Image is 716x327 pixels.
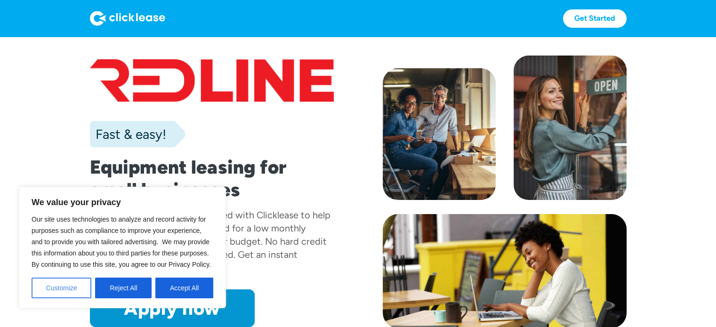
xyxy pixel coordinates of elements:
[90,156,334,201] h1: Equipment leasing for small businesses
[32,215,211,268] span: Our site uses technologies to analyze and record activity for purposes such as compliance to impr...
[95,278,152,298] button: Reject All
[32,197,213,208] p: We value your privacy
[155,278,213,298] button: Accept All
[563,9,627,28] a: Get Started
[90,125,166,144] div: Fast & easy!
[90,11,165,26] img: Logo
[32,278,91,298] button: Customize
[19,187,226,308] div: We value your privacy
